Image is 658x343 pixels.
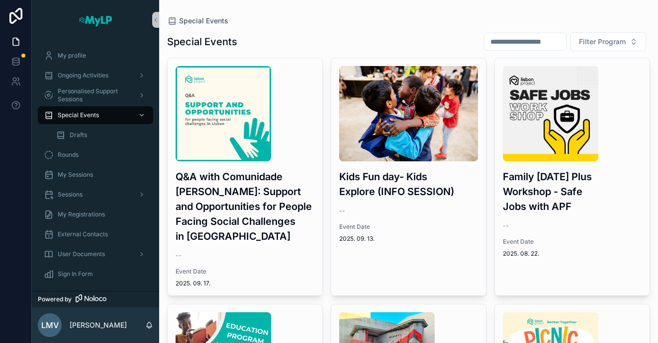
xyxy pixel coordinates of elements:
[58,52,86,60] span: My profile
[503,169,642,214] h3: Family [DATE] Plus Workshop - Safe Jobs with APF
[70,131,87,139] span: Drafts
[167,16,228,26] a: Special Events
[339,223,478,231] span: Event Date
[38,106,153,124] a: Special Events
[70,320,127,330] p: [PERSON_NAME]
[38,225,153,243] a: External Contacts
[58,210,105,218] span: My Registrations
[579,37,626,47] span: Filter Program
[167,35,237,49] h1: Special Events
[176,268,314,275] span: Event Date
[38,206,153,223] a: My Registrations
[503,238,642,246] span: Event Date
[78,12,113,28] img: App logo
[38,86,153,104] a: Personalised Support Sessions
[503,66,598,161] img: MyLP---Safe-Jobs.png
[58,87,130,103] span: Personalised Support Sessions
[38,265,153,283] a: Sign In Form
[179,16,228,26] span: Special Events
[331,58,486,296] a: Lisbon-Project_Xmas_23-(44-of-82).jpgKids Fun day- Kids Explore (INFO SESSION)--Event Date2025. 0...
[58,111,99,119] span: Special Events
[58,270,93,278] span: Sign In Form
[570,32,646,51] button: Select Button
[41,319,59,331] span: LMV
[58,191,83,199] span: Sessions
[176,169,314,244] h3: Q&A with Comunidade [PERSON_NAME]: Support and Opportunities for People Facing Social Challenges ...
[494,58,650,296] a: MyLP---Safe-Jobs.pngFamily [DATE] Plus Workshop - Safe Jobs with APF--Event Date2025. 08. 22.
[58,71,108,79] span: Ongoing Activities
[339,207,345,215] span: --
[176,66,271,161] img: Poster-(15).png
[32,40,159,291] div: scrollable content
[38,245,153,263] a: User Documents
[176,279,314,287] span: 2025. 09. 17.
[339,66,478,161] img: Lisbon-Project_Xmas_23-(44-of-82).jpg
[38,295,72,303] span: Powered by
[58,151,79,159] span: Rounds
[38,67,153,84] a: Ongoing Activities
[38,186,153,204] a: Sessions
[38,47,153,65] a: My profile
[176,252,182,260] span: --
[503,250,642,258] span: 2025. 08. 22.
[58,230,108,238] span: External Contacts
[58,171,93,179] span: My Sessions
[50,126,153,144] a: Drafts
[38,166,153,184] a: My Sessions
[167,58,323,296] a: Poster-(15).pngQ&A with Comunidade [PERSON_NAME]: Support and Opportunities for People Facing Soc...
[58,250,105,258] span: User Documents
[38,146,153,164] a: Rounds
[339,169,478,199] h3: Kids Fun day- Kids Explore (INFO SESSION)
[32,291,159,307] a: Powered by
[339,235,478,243] span: 2025. 09. 13.
[503,222,509,230] span: --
